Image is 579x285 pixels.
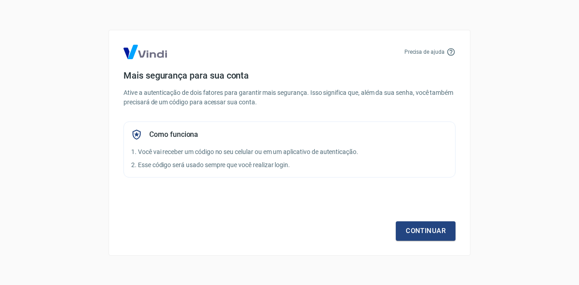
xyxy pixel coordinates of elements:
[123,88,456,107] p: Ative a autenticação de dois fatores para garantir mais segurança. Isso significa que, além da su...
[131,160,448,170] p: 2. Esse código será usado sempre que você realizar login.
[396,221,456,240] a: Continuar
[131,147,448,157] p: 1. Você vai receber um código no seu celular ou em um aplicativo de autenticação.
[149,130,198,139] h5: Como funciona
[404,48,445,56] p: Precisa de ajuda
[123,45,167,59] img: Logo Vind
[123,70,456,81] h4: Mais segurança para sua conta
